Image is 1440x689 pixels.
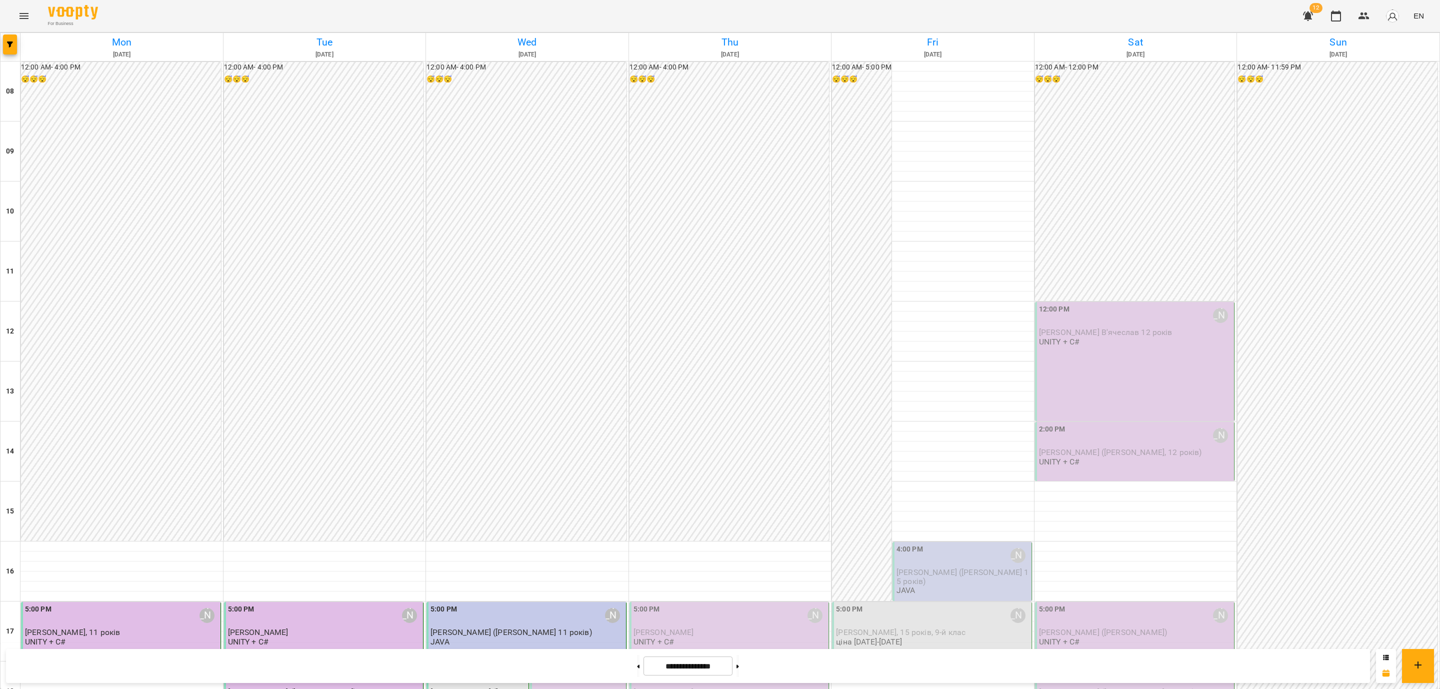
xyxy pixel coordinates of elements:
[6,146,14,157] h6: 09
[1237,62,1437,73] h6: 12:00 AM - 11:59 PM
[1213,308,1228,323] div: Саенко Олександр Олександрович
[836,604,862,615] label: 5:00 PM
[6,566,14,577] h6: 16
[833,50,1032,59] h6: [DATE]
[1213,608,1228,623] div: Саенко Олександр Олександрович
[199,608,214,623] div: Саенко Олександр Олександрович
[225,34,424,50] h6: Tue
[6,446,14,457] h6: 14
[21,62,221,73] h6: 12:00 AM - 4:00 PM
[1409,6,1428,25] button: EN
[1039,424,1065,435] label: 2:00 PM
[426,74,626,85] h6: 😴😴😴
[1039,604,1065,615] label: 5:00 PM
[6,326,14,337] h6: 12
[1035,74,1235,85] h6: 😴😴😴
[6,86,14,97] h6: 08
[6,386,14,397] h6: 13
[836,627,965,637] span: [PERSON_NAME], 15 років, 9-й клас
[633,637,674,646] p: UNITY + C#
[1413,10,1424,21] span: EN
[633,604,660,615] label: 5:00 PM
[1010,548,1025,563] div: Саенко Олександр Олександрович
[1036,34,1235,50] h6: Sat
[25,627,120,637] span: [PERSON_NAME], 11 років
[430,604,457,615] label: 5:00 PM
[896,567,1028,585] span: [PERSON_NAME] ([PERSON_NAME] 15 років)
[1035,62,1235,73] h6: 12:00 AM - 12:00 PM
[1237,74,1437,85] h6: 😴😴😴
[1039,304,1069,315] label: 12:00 PM
[224,62,424,73] h6: 12:00 AM - 4:00 PM
[228,637,268,646] p: UNITY + C#
[1039,457,1079,466] p: UNITY + C#
[1238,50,1438,59] h6: [DATE]
[228,627,288,637] span: [PERSON_NAME]
[833,34,1032,50] h6: Fri
[633,627,694,637] span: [PERSON_NAME]
[1036,50,1235,59] h6: [DATE]
[629,74,829,85] h6: 😴😴😴
[836,637,902,646] p: ціна [DATE]-[DATE]
[25,637,65,646] p: UNITY + C#
[224,74,424,85] h6: 😴😴😴
[832,74,891,85] h6: 😴😴😴
[402,608,417,623] div: Саенко Олександр Олександрович
[25,604,51,615] label: 5:00 PM
[1039,627,1167,637] span: [PERSON_NAME] ([PERSON_NAME])
[48,20,98,27] span: For Business
[430,637,449,646] p: JAVA
[1039,337,1079,346] p: UNITY + C#
[630,34,830,50] h6: Thu
[6,506,14,517] h6: 15
[1039,327,1172,337] span: [PERSON_NAME] В'ячеслав 12 років
[1309,3,1322,13] span: 12
[896,586,915,594] p: JAVA
[1039,447,1202,457] span: [PERSON_NAME] ([PERSON_NAME], 12 років)
[1039,637,1079,646] p: UNITY + C#
[1213,428,1228,443] div: Саенко Олександр Олександрович
[228,604,254,615] label: 5:00 PM
[48,5,98,19] img: Voopty Logo
[22,34,221,50] h6: Mon
[832,62,891,73] h6: 12:00 AM - 5:00 PM
[1010,608,1025,623] div: Саенко Олександр Олександрович
[426,62,626,73] h6: 12:00 AM - 4:00 PM
[427,50,627,59] h6: [DATE]
[605,608,620,623] div: Саенко Олександр Олександрович
[896,544,923,555] label: 4:00 PM
[427,34,627,50] h6: Wed
[12,4,36,28] button: Menu
[807,608,822,623] div: Саенко Олександр Олександрович
[22,50,221,59] h6: [DATE]
[630,50,830,59] h6: [DATE]
[430,627,592,637] span: [PERSON_NAME] ([PERSON_NAME] 11 років)
[6,626,14,637] h6: 17
[225,50,424,59] h6: [DATE]
[21,74,221,85] h6: 😴😴😴
[1385,9,1399,23] img: avatar_s.png
[629,62,829,73] h6: 12:00 AM - 4:00 PM
[1238,34,1438,50] h6: Sun
[6,266,14,277] h6: 11
[6,206,14,217] h6: 10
